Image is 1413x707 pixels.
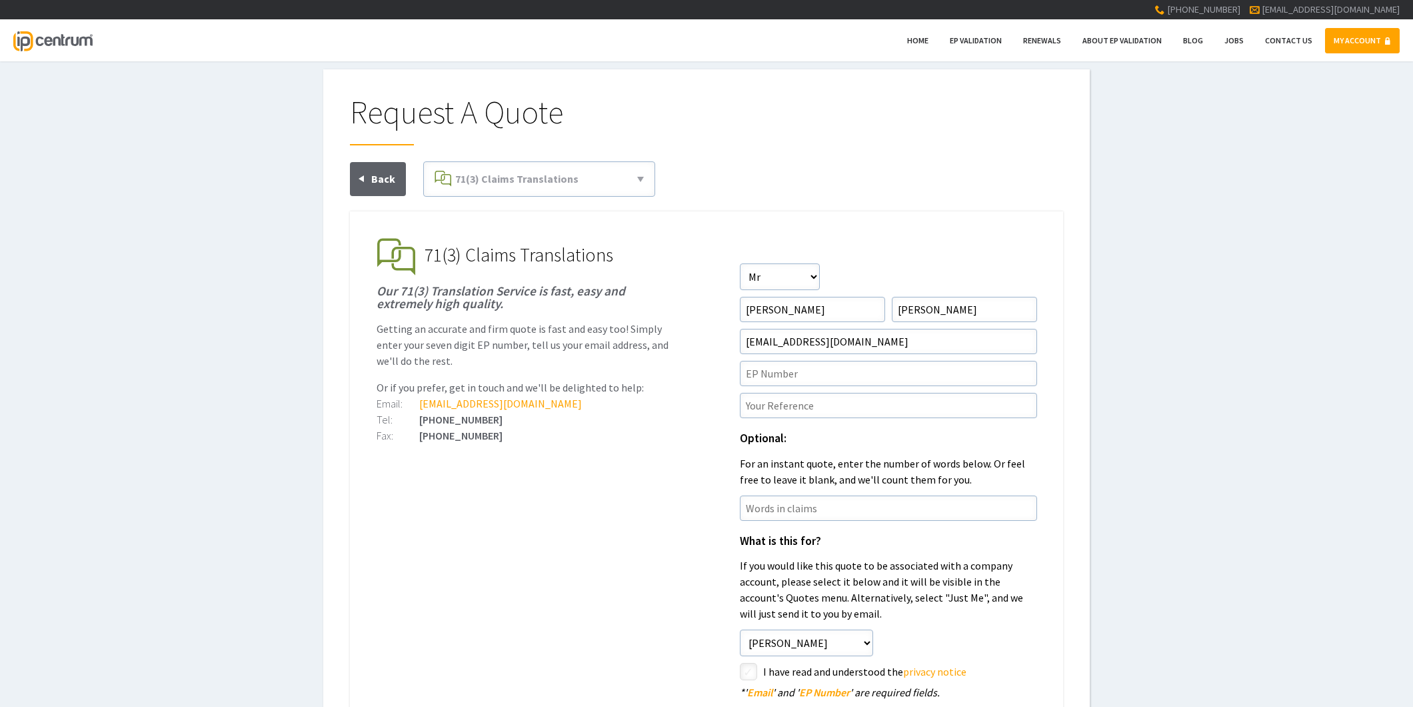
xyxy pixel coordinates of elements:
[13,19,92,61] a: IP Centrum
[747,686,772,699] span: Email
[740,558,1037,622] p: If you would like this quote to be associated with a company account, please select it below and ...
[429,167,649,191] a: 71(3) Claims Translations
[425,243,613,267] span: 71(3) Claims Translations
[1023,35,1061,45] span: Renewals
[799,686,850,699] span: EP Number
[903,665,966,678] a: privacy notice
[377,430,674,441] div: [PHONE_NUMBER]
[1262,3,1400,15] a: [EMAIL_ADDRESS][DOMAIN_NAME]
[1256,28,1321,53] a: Contact Us
[1224,35,1244,45] span: Jobs
[1216,28,1252,53] a: Jobs
[377,414,674,425] div: [PHONE_NUMBER]
[740,456,1037,488] p: For an instant quote, enter the number of words below. Or feel free to leave it blank, and we'll ...
[371,172,395,185] span: Back
[740,329,1037,354] input: Email
[740,536,1037,548] h1: What is this for?
[740,361,1037,386] input: EP Number
[740,393,1037,418] input: Your Reference
[1183,35,1203,45] span: Blog
[1074,28,1170,53] a: About EP Validation
[350,96,1063,145] h1: Request A Quote
[377,430,419,441] div: Fax:
[1174,28,1212,53] a: Blog
[377,321,674,369] p: Getting an accurate and firm quote is fast and easy too! Simply enter your seven digit EP number,...
[907,35,928,45] span: Home
[941,28,1010,53] a: EP Validation
[1265,35,1312,45] span: Contact Us
[740,496,1037,521] input: Words in claims
[898,28,937,53] a: Home
[377,285,674,310] h1: Our 71(3) Translation Service is fast, easy and extremely high quality.
[892,297,1037,322] input: Surname
[377,398,419,409] div: Email:
[1082,35,1162,45] span: About EP Validation
[740,297,885,322] input: First Name
[950,35,1002,45] span: EP Validation
[1014,28,1070,53] a: Renewals
[1325,28,1400,53] a: MY ACCOUNT
[377,380,674,396] p: Or if you prefer, get in touch and we'll be delighted to help:
[377,414,419,425] div: Tel:
[740,663,757,680] label: styled-checkbox
[350,162,406,196] a: Back
[740,687,1037,698] div: ' ' and ' ' are required fields.
[1167,3,1240,15] span: [PHONE_NUMBER]
[419,397,582,410] a: [EMAIL_ADDRESS][DOMAIN_NAME]
[740,433,1037,445] h1: Optional:
[455,172,579,185] span: 71(3) Claims Translations
[763,663,1037,680] label: I have read and understood the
